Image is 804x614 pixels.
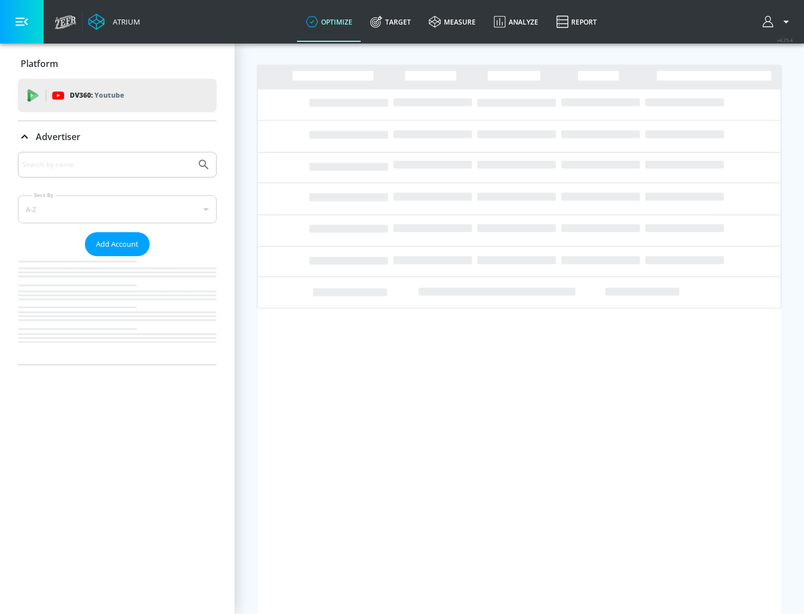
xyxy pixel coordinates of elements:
p: Advertiser [36,131,80,143]
div: A-Z [18,195,217,223]
nav: list of Advertiser [18,256,217,364]
div: Platform [18,48,217,79]
a: Analyze [485,2,547,42]
label: Sort By [32,191,56,199]
a: Target [361,2,420,42]
a: measure [420,2,485,42]
div: Advertiser [18,121,217,152]
input: Search by name [22,157,192,172]
a: Report [547,2,606,42]
button: Add Account [85,232,150,256]
span: Add Account [96,238,138,251]
a: optimize [297,2,361,42]
p: DV360: [70,89,124,102]
a: Atrium [88,13,140,30]
span: v 4.25.4 [777,37,793,43]
p: Platform [21,57,58,70]
p: Youtube [94,89,124,101]
div: DV360: Youtube [18,79,217,112]
div: Atrium [108,17,140,27]
div: Advertiser [18,152,217,364]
